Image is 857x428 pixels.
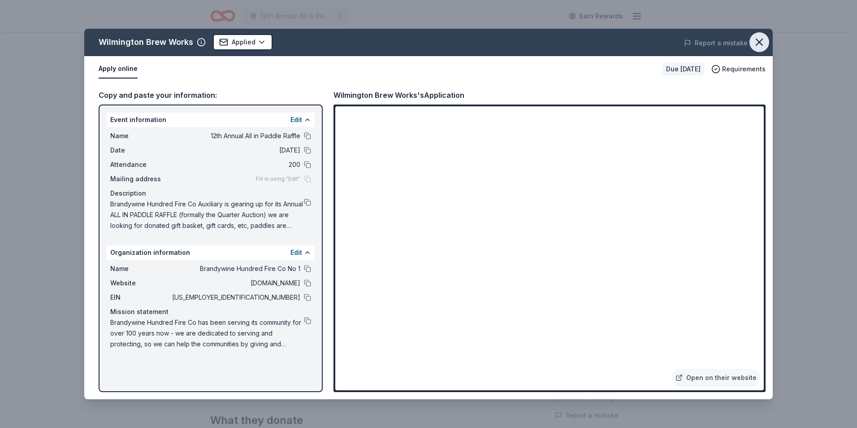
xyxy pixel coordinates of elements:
span: Brandywine Hundred Fire Co Auxiliary is gearing up for its Annual ALL IN PADDLE RAFFLE (formally ... [110,199,304,231]
div: Copy and paste your information: [99,89,323,101]
span: Fill in using "Edit" [256,175,300,183]
span: Date [110,145,170,156]
span: [US_EMPLOYER_IDENTIFICATION_NUMBER] [170,292,300,303]
span: Mailing address [110,174,170,184]
span: [DOMAIN_NAME] [170,278,300,288]
div: Event information [107,113,315,127]
button: Applied [213,34,273,50]
span: Attendance [110,159,170,170]
span: EIN [110,292,170,303]
button: Requirements [711,64,766,74]
div: Organization information [107,245,315,260]
button: Edit [290,114,302,125]
button: Report a mistake [684,38,748,48]
div: Description [110,188,311,199]
span: 12th Annual All in Paddle Raffle [170,131,300,141]
span: Brandywine Hundred Fire Co No 1 [170,263,300,274]
a: Open on their website [672,369,760,387]
span: Applied [232,37,255,48]
span: 200 [170,159,300,170]
span: Name [110,263,170,274]
button: Apply online [99,60,138,79]
span: Requirements [722,64,766,74]
span: [DATE] [170,145,300,156]
span: Name [110,131,170,141]
span: Website [110,278,170,288]
div: Wilmington Brew Works's Application [333,89,464,101]
div: Wilmington Brew Works [99,35,193,49]
span: Brandywine Hundred Fire Co has been serving its community for over 100 years now - we are dedicat... [110,317,304,349]
div: Due [DATE] [662,63,704,75]
div: Mission statement [110,306,311,317]
button: Edit [290,247,302,258]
